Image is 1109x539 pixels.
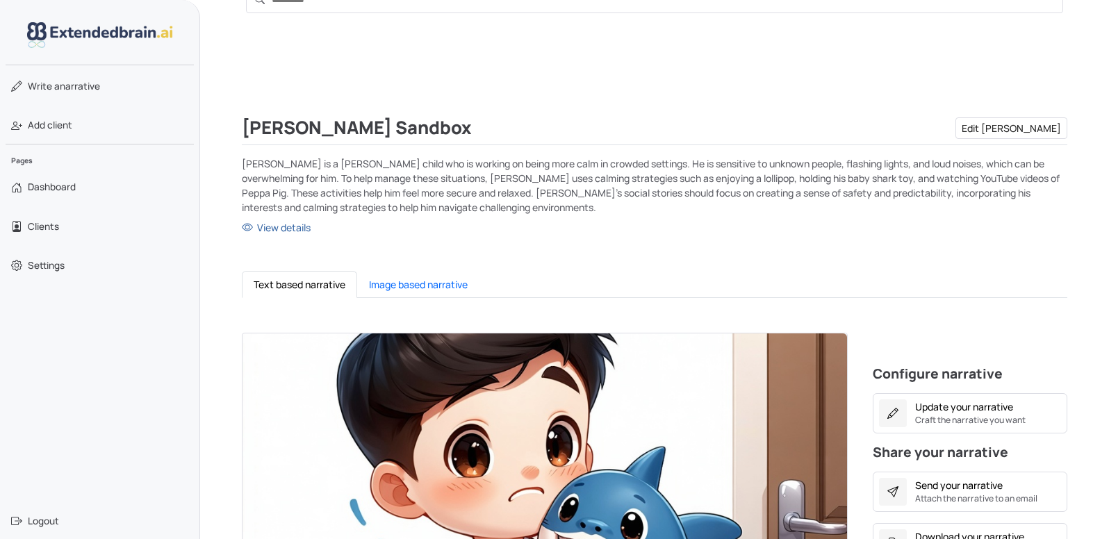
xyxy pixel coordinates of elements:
span: Add client [28,118,72,132]
button: Send your narrativeAttach the narrative to an email [873,472,1067,512]
button: Update your narrativeCraft the narrative you want [873,393,1067,433]
h4: Share your narrative [873,445,1067,466]
span: Write a [28,80,60,92]
a: Edit [PERSON_NAME] [955,117,1067,139]
div: Update your narrative [915,399,1013,414]
p: [PERSON_NAME] is a [PERSON_NAME] child who is working on being more calm in crowded settings. He ... [242,156,1067,215]
span: Settings [28,258,65,272]
div: Send your narrative [915,478,1003,492]
a: View details [242,220,1067,235]
div: [PERSON_NAME] Sandbox [242,117,1067,139]
span: Logout [28,514,59,528]
h4: Configure narrative [873,366,1067,388]
span: Dashboard [28,180,76,194]
button: Text based narrative [242,271,357,298]
button: Image based narrative [357,271,479,298]
small: Attach the narrative to an email [915,492,1037,505]
small: Craft the narrative you want [915,414,1026,426]
span: narrative [28,79,100,93]
img: logo [27,22,173,48]
span: Clients [28,219,59,233]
